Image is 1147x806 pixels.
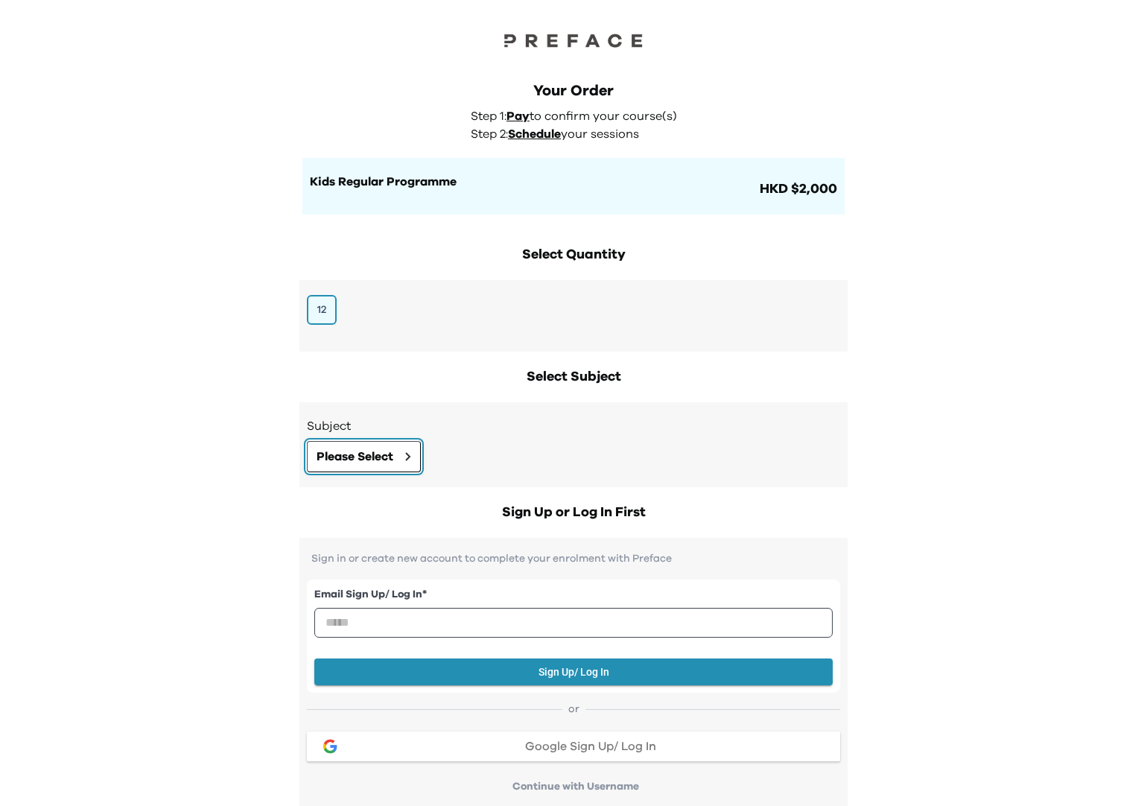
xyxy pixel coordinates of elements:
[757,179,837,200] span: HKD $2,000
[471,107,685,125] p: Step 1: to confirm your course(s)
[321,737,339,755] img: google login
[310,173,757,191] h1: Kids Regular Programme
[499,30,648,51] img: Preface Logo
[307,553,840,565] p: Sign in or create new account to complete your enrolment with Preface
[307,441,421,472] button: Please Select
[299,244,848,265] h2: Select Quantity
[317,448,393,466] span: Please Select
[471,125,685,143] p: Step 2: your sessions
[562,702,585,717] span: or
[307,732,840,761] button: google loginGoogle Sign Up/ Log In
[314,659,833,686] button: Sign Up/ Log In
[307,417,840,435] h3: Subject
[302,80,845,101] div: Your Order
[525,740,656,752] span: Google Sign Up/ Log In
[299,366,848,387] h2: Select Subject
[506,110,530,122] span: Pay
[311,779,840,794] p: Continue with Username
[508,128,561,140] span: Schedule
[299,502,848,523] h2: Sign Up or Log In First
[314,587,833,603] label: Email Sign Up/ Log In *
[307,295,337,325] button: 12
